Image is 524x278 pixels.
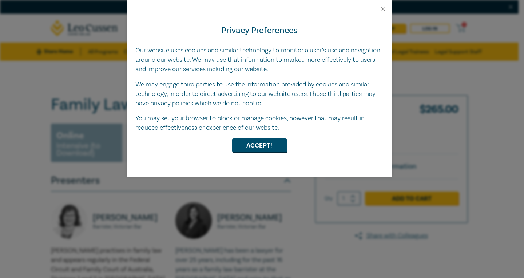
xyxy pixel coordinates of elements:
[380,6,386,12] button: Close
[135,80,384,108] p: We may engage third parties to use the information provided by cookies and similar technology, in...
[135,46,384,74] p: Our website uses cookies and similar technology to monitor a user’s use and navigation around our...
[232,138,287,152] button: Accept!
[135,114,384,133] p: You may set your browser to block or manage cookies, however that may result in reduced effective...
[135,24,384,37] h4: Privacy Preferences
